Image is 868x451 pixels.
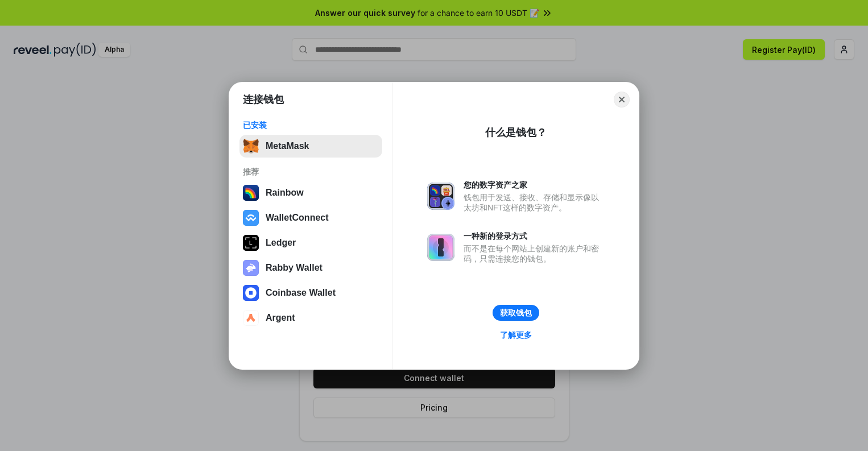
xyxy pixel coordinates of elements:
button: MetaMask [239,135,382,158]
button: 获取钱包 [493,305,539,321]
button: Rainbow [239,181,382,204]
div: MetaMask [266,141,309,151]
button: Close [614,92,630,107]
div: Argent [266,313,295,323]
div: 一种新的登录方式 [464,231,605,241]
img: svg+xml,%3Csvg%20width%3D%2228%22%20height%3D%2228%22%20viewBox%3D%220%200%2028%2028%22%20fill%3D... [243,285,259,301]
div: 钱包用于发送、接收、存储和显示像以太坊和NFT这样的数字资产。 [464,192,605,213]
button: WalletConnect [239,206,382,229]
div: 而不是在每个网站上创建新的账户和密码，只需连接您的钱包。 [464,243,605,264]
div: 推荐 [243,167,379,177]
img: svg+xml,%3Csvg%20xmlns%3D%22http%3A%2F%2Fwww.w3.org%2F2000%2Fsvg%22%20fill%3D%22none%22%20viewBox... [427,183,454,210]
a: 了解更多 [493,328,539,342]
div: Rabby Wallet [266,263,323,273]
img: svg+xml,%3Csvg%20xmlns%3D%22http%3A%2F%2Fwww.w3.org%2F2000%2Fsvg%22%20width%3D%2228%22%20height%3... [243,235,259,251]
button: Ledger [239,231,382,254]
img: svg+xml,%3Csvg%20width%3D%2228%22%20height%3D%2228%22%20viewBox%3D%220%200%2028%2028%22%20fill%3D... [243,310,259,326]
img: svg+xml,%3Csvg%20width%3D%22120%22%20height%3D%22120%22%20viewBox%3D%220%200%20120%20120%22%20fil... [243,185,259,201]
button: Coinbase Wallet [239,282,382,304]
img: svg+xml,%3Csvg%20xmlns%3D%22http%3A%2F%2Fwww.w3.org%2F2000%2Fsvg%22%20fill%3D%22none%22%20viewBox... [243,260,259,276]
div: WalletConnect [266,213,329,223]
img: svg+xml,%3Csvg%20fill%3D%22none%22%20height%3D%2233%22%20viewBox%3D%220%200%2035%2033%22%20width%... [243,138,259,154]
div: Coinbase Wallet [266,288,336,298]
div: Ledger [266,238,296,248]
button: Argent [239,307,382,329]
div: 了解更多 [500,330,532,340]
div: 您的数字资产之家 [464,180,605,190]
img: svg+xml,%3Csvg%20width%3D%2228%22%20height%3D%2228%22%20viewBox%3D%220%200%2028%2028%22%20fill%3D... [243,210,259,226]
img: svg+xml,%3Csvg%20xmlns%3D%22http%3A%2F%2Fwww.w3.org%2F2000%2Fsvg%22%20fill%3D%22none%22%20viewBox... [427,234,454,261]
button: Rabby Wallet [239,256,382,279]
div: 获取钱包 [500,308,532,318]
div: 已安装 [243,120,379,130]
div: Rainbow [266,188,304,198]
h1: 连接钱包 [243,93,284,106]
div: 什么是钱包？ [485,126,547,139]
